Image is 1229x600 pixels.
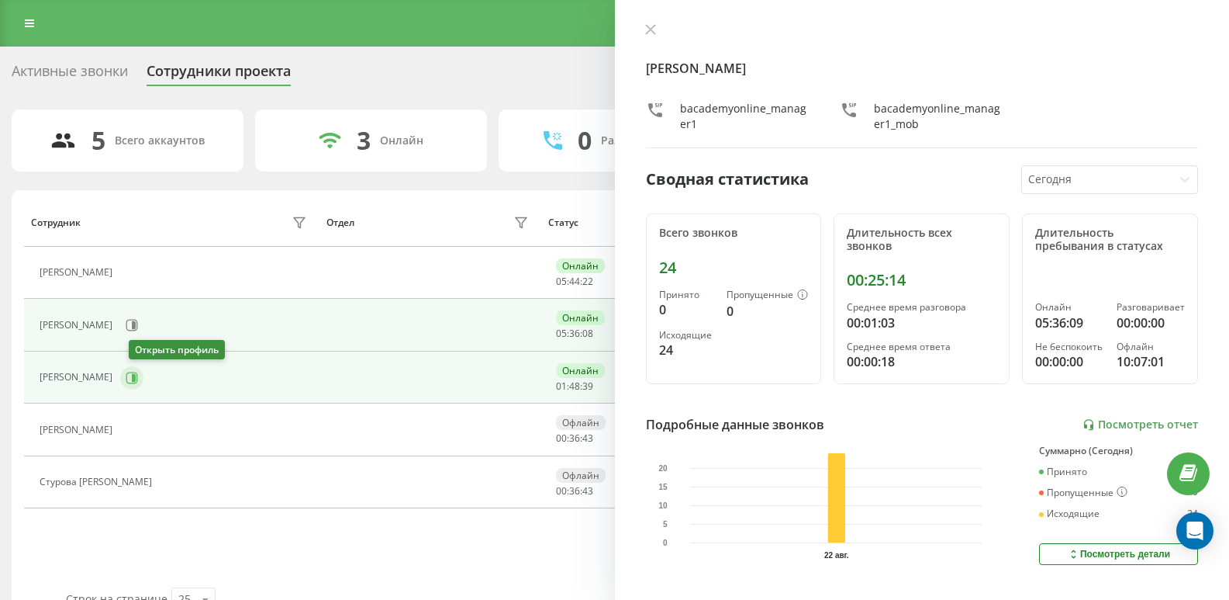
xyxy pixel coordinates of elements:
text: 15 [658,483,668,491]
div: Суммарно (Сегодня) [1039,446,1198,456]
span: 43 [582,484,593,498]
div: [PERSON_NAME] [40,267,116,278]
div: Сотрудник [31,217,81,228]
div: [PERSON_NAME] [40,372,116,383]
div: Офлайн [556,468,606,483]
text: 22 авг. [824,551,849,560]
div: Пропущенные [727,290,808,302]
div: 24 [659,258,809,277]
div: 00:00:18 [847,352,996,371]
text: 5 [662,520,667,529]
div: 24 [659,341,715,359]
div: Офлайн [1117,342,1185,352]
div: Среднее время ответа [847,342,996,352]
div: 10:07:01 [1117,352,1185,371]
span: 08 [582,327,593,340]
div: 5 [91,126,105,155]
div: Разговаривает [1117,302,1185,313]
a: Посмотреть отчет [1082,418,1198,432]
div: 0 [727,302,808,321]
span: 48 [569,380,580,393]
div: Онлайн [556,363,605,378]
span: 36 [569,327,580,340]
div: Онлайн [556,310,605,325]
div: Принято [1039,466,1087,477]
div: Активные звонки [12,63,128,87]
span: 39 [582,380,593,393]
span: 05 [556,275,567,288]
span: 01 [556,380,567,393]
div: [PERSON_NAME] [40,425,116,435]
div: 24 [1187,508,1198,519]
div: Онлайн [1035,302,1103,313]
div: Сводная статистика [646,168,809,191]
div: Пропущенные [1039,487,1127,499]
div: Open Intercom Messenger [1176,512,1213,550]
span: 05 [556,327,567,340]
div: : : [556,328,593,339]
text: 10 [658,501,668,510]
div: Среднее время разговора [847,302,996,313]
div: Всего звонков [659,227,809,240]
div: 3 [357,126,371,155]
div: : : [556,276,593,287]
span: 00 [556,484,567,498]
div: Отдел [326,217,354,228]
div: Cтурова [PERSON_NAME] [40,477,156,487]
div: Онлайн [556,258,605,273]
div: : : [556,433,593,444]
span: 44 [569,275,580,288]
div: : : [556,486,593,497]
div: Длительность пребывания в статусах [1035,227,1185,253]
div: Открыть профиль [129,340,225,359]
span: 43 [582,432,593,445]
span: 36 [569,484,580,498]
h4: [PERSON_NAME] [646,59,1199,78]
div: 0 [659,300,715,319]
div: Не беспокоить [1035,342,1103,352]
div: bacademyonline_manager1 [680,101,810,132]
div: [PERSON_NAME] [40,320,116,331]
div: 00:00:00 [1035,352,1103,371]
div: Подробные данные звонков [646,415,824,434]
div: 00:25:14 [847,271,996,290]
div: Принято [659,290,715,300]
span: 22 [582,275,593,288]
div: Офлайн [556,415,606,430]
span: 00 [556,432,567,445]
button: Посмотреть детали [1039,543,1198,565]
text: 20 [658,464,668,473]
div: 0 [578,126,592,155]
div: Исходящие [1039,508,1100,519]
div: 00:00:00 [1117,314,1185,332]
div: 05:36:09 [1035,314,1103,332]
div: Разговаривают [601,134,685,147]
div: Онлайн [380,134,423,147]
span: 36 [569,432,580,445]
div: bacademyonline_manager1_mob [874,101,1003,132]
div: Всего аккаунтов [115,134,205,147]
div: Сотрудники проекта [147,63,291,87]
text: 0 [662,539,667,547]
div: Длительность всех звонков [847,227,996,253]
div: Исходящие [659,330,715,341]
div: : : [556,381,593,392]
div: Статус [548,217,578,228]
div: Посмотреть детали [1067,548,1170,560]
div: 00:01:03 [847,314,996,332]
